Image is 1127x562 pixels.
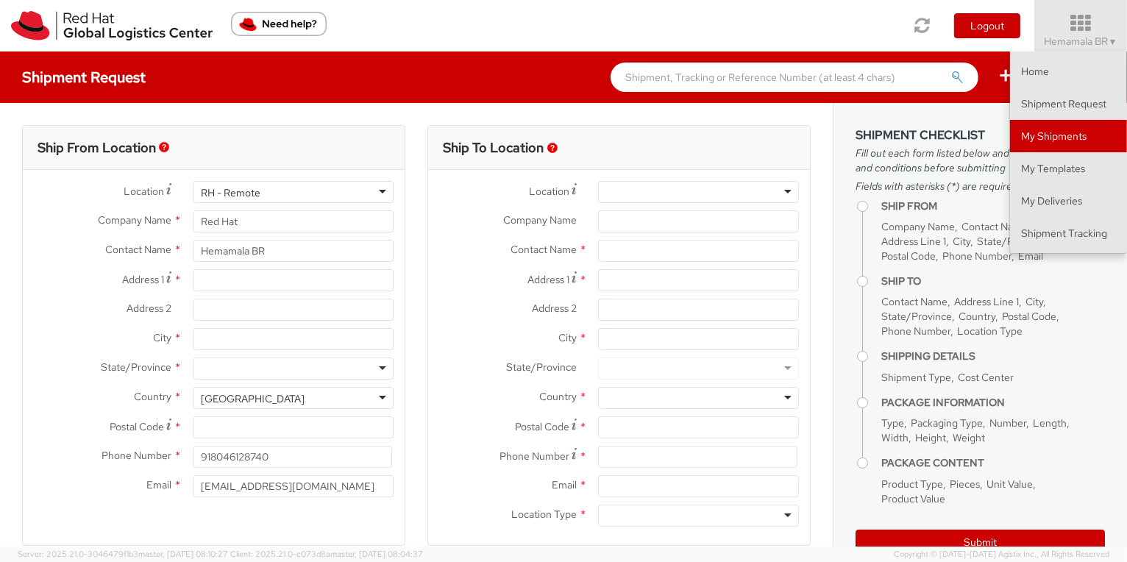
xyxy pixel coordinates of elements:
[881,397,1105,408] h4: Package Information
[532,302,577,315] span: Address 2
[558,331,577,344] span: City
[146,478,171,491] span: Email
[38,140,156,155] h3: Ship From Location
[330,549,423,559] span: master, [DATE] 08:04:37
[515,420,569,433] span: Postal Code
[1010,185,1127,217] a: My Deliveries
[950,477,980,491] span: Pieces
[953,431,985,444] span: Weight
[942,249,1012,263] span: Phone Number
[134,390,171,403] span: Country
[954,13,1020,38] button: Logout
[201,185,260,200] div: RH - Remote
[989,416,1026,430] span: Number
[499,449,569,463] span: Phone Number
[881,477,943,491] span: Product Type
[127,302,171,315] span: Address 2
[230,549,423,559] span: Client: 2025.21.0-c073d8a
[527,273,569,286] span: Address 1
[153,331,171,344] span: City
[101,360,171,374] span: State/Province
[138,549,228,559] span: master, [DATE] 08:10:27
[1045,35,1117,48] span: Hemamala BR
[443,140,544,155] h3: Ship To Location
[1010,217,1127,249] a: Shipment Tracking
[881,295,948,308] span: Contact Name
[957,324,1023,338] span: Location Type
[915,431,946,444] span: Height
[511,508,577,521] span: Location Type
[1002,310,1056,323] span: Postal Code
[881,351,1105,362] h4: Shipping Details
[881,220,955,233] span: Company Name
[98,213,171,227] span: Company Name
[611,63,978,92] input: Shipment, Tracking or Reference Number (at least 4 chars)
[881,431,909,444] span: Width
[856,129,1105,142] h3: Shipment Checklist
[881,235,946,248] span: Address Line 1
[881,324,950,338] span: Phone Number
[506,360,577,374] span: State/Province
[1109,36,1117,48] span: ▼
[511,243,577,256] span: Contact Name
[102,449,171,462] span: Phone Number
[1010,55,1127,88] a: Home
[11,11,213,40] img: rh-logistics-00dfa346123c4ec078e1.svg
[881,201,1105,212] h4: Ship From
[881,492,945,505] span: Product Value
[22,69,146,85] h4: Shipment Request
[911,416,983,430] span: Packaging Type
[1010,88,1127,120] a: Shipment Request
[124,185,164,198] span: Location
[856,146,1105,175] span: Fill out each form listed below and agree to the terms and conditions before submitting
[958,371,1014,384] span: Cost Center
[953,235,970,248] span: City
[529,185,569,198] span: Location
[977,235,1048,248] span: State/Province
[881,276,1105,287] h4: Ship To
[201,391,305,406] div: [GEOGRAPHIC_DATA]
[110,420,164,433] span: Postal Code
[552,478,577,491] span: Email
[1018,249,1043,263] span: Email
[1010,152,1127,185] a: My Templates
[961,220,1028,233] span: Contact Name
[856,530,1105,555] button: Submit
[881,416,904,430] span: Type
[856,179,1105,193] span: Fields with asterisks (*) are required
[881,458,1105,469] h4: Package Content
[231,12,327,36] button: Need help?
[881,371,951,384] span: Shipment Type
[1010,120,1127,152] a: My Shipments
[503,213,577,227] span: Company Name
[539,390,577,403] span: Country
[1033,416,1067,430] span: Length
[18,549,228,559] span: Server: 2025.21.0-3046479f1b3
[122,273,164,286] span: Address 1
[954,295,1019,308] span: Address Line 1
[105,243,171,256] span: Contact Name
[894,549,1109,561] span: Copyright © [DATE]-[DATE] Agistix Inc., All Rights Reserved
[959,310,995,323] span: Country
[1025,295,1043,308] span: City
[881,249,936,263] span: Postal Code
[986,477,1033,491] span: Unit Value
[881,310,952,323] span: State/Province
